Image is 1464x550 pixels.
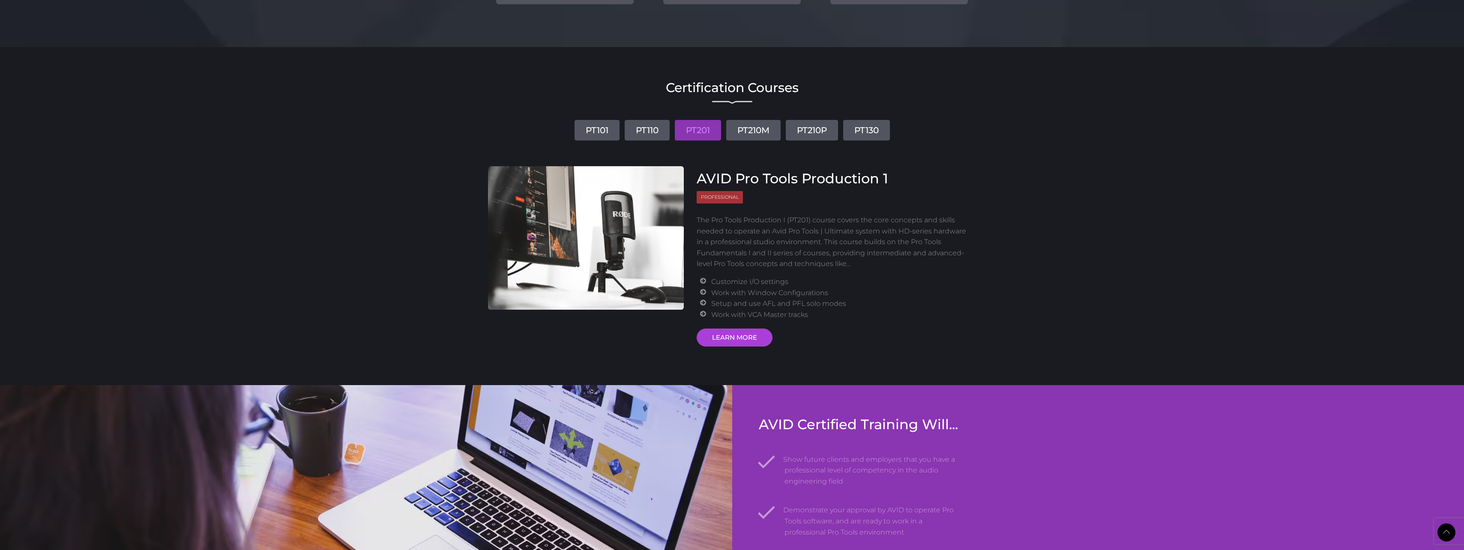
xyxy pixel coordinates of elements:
[1437,523,1455,541] a: Back to Top
[711,287,970,299] li: Work with Window Configurations
[711,309,970,320] li: Work with VCA Master tracks
[712,101,752,104] img: decorative line
[697,329,772,347] a: LEARN MORE
[675,120,721,140] a: PT201
[843,120,890,140] a: PT130
[711,298,970,309] li: Setup and use AFL and PFL solo modes
[697,170,970,187] h3: AVID Pro Tools Production 1
[697,215,970,269] p: The Pro Tools Production I (PT201) course covers the core concepts and skills needed to operate a...
[784,447,962,487] li: Show future clients and employers that you have a professional level of competency in the audio e...
[488,81,976,94] h2: Certification Courses
[726,120,781,140] a: PT210M
[575,120,620,140] a: PT101
[711,276,970,287] li: Customize I/O settings
[625,120,670,140] a: PT110
[697,191,743,203] span: Professional
[786,120,838,140] a: PT210P
[488,166,684,310] img: AVID Pro Tools Production 1 Course
[759,416,962,433] h3: AVID Certified Training Will...
[784,497,962,538] li: Demonstrate your approval by AVID to operate Pro Tools software, and are ready to work in a profe...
